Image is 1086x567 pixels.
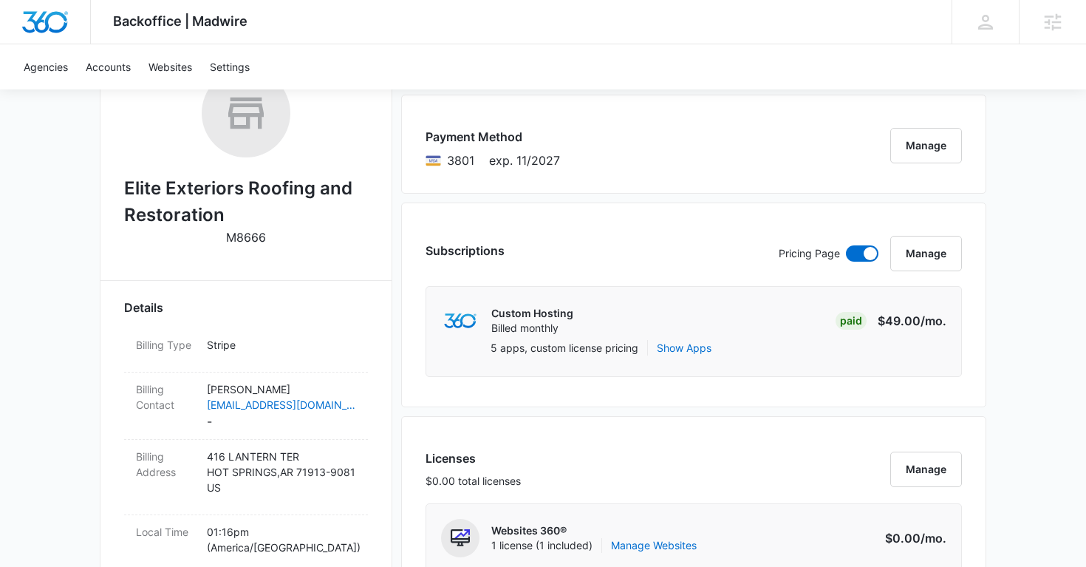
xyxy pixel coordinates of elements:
[207,449,356,495] p: 416 LANTERN TER HOT SPRINGS , AR 71913-9081 US
[136,524,195,540] dt: Local Time
[491,321,573,336] p: Billed monthly
[890,452,962,487] button: Manage
[426,449,521,467] h3: Licenses
[447,152,474,169] span: Visa ending with
[207,337,356,353] p: Stripe
[877,529,946,547] p: $0.00
[124,175,368,228] h2: Elite Exteriors Roofing and Restoration
[890,128,962,163] button: Manage
[226,228,266,246] p: M8666
[836,312,867,330] div: Paid
[15,44,77,89] a: Agencies
[426,473,521,489] p: $0.00 total licenses
[921,531,946,546] span: /mo.
[124,328,368,373] div: Billing TypeStripe
[426,128,560,146] h3: Payment Method
[890,236,962,271] button: Manage
[207,381,356,397] p: [PERSON_NAME]
[444,313,476,329] img: marketing360Logo
[140,44,201,89] a: Websites
[124,373,368,440] div: Billing Contact[PERSON_NAME][EMAIL_ADDRESS][DOMAIN_NAME]-
[136,381,195,412] dt: Billing Contact
[201,44,259,89] a: Settings
[136,337,195,353] dt: Billing Type
[136,449,195,480] dt: Billing Address
[491,306,573,321] p: Custom Hosting
[611,538,697,553] a: Manage Websites
[207,524,356,555] p: 01:16pm ( America/[GEOGRAPHIC_DATA] )
[426,242,505,259] h3: Subscriptions
[491,523,697,538] p: Websites 360®
[877,312,946,330] p: $49.00
[491,340,638,356] p: 5 apps, custom license pricing
[124,440,368,515] div: Billing Address416 LANTERN TERHOT SPRINGS,AR 71913-9081US
[779,245,840,262] p: Pricing Page
[921,313,946,328] span: /mo.
[207,397,356,412] a: [EMAIL_ADDRESS][DOMAIN_NAME]
[113,13,247,29] span: Backoffice | Madwire
[491,538,697,553] span: 1 license (1 included)
[489,152,560,169] span: exp. 11/2027
[77,44,140,89] a: Accounts
[207,381,356,430] dd: -
[657,340,711,356] button: Show Apps
[124,299,163,316] span: Details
